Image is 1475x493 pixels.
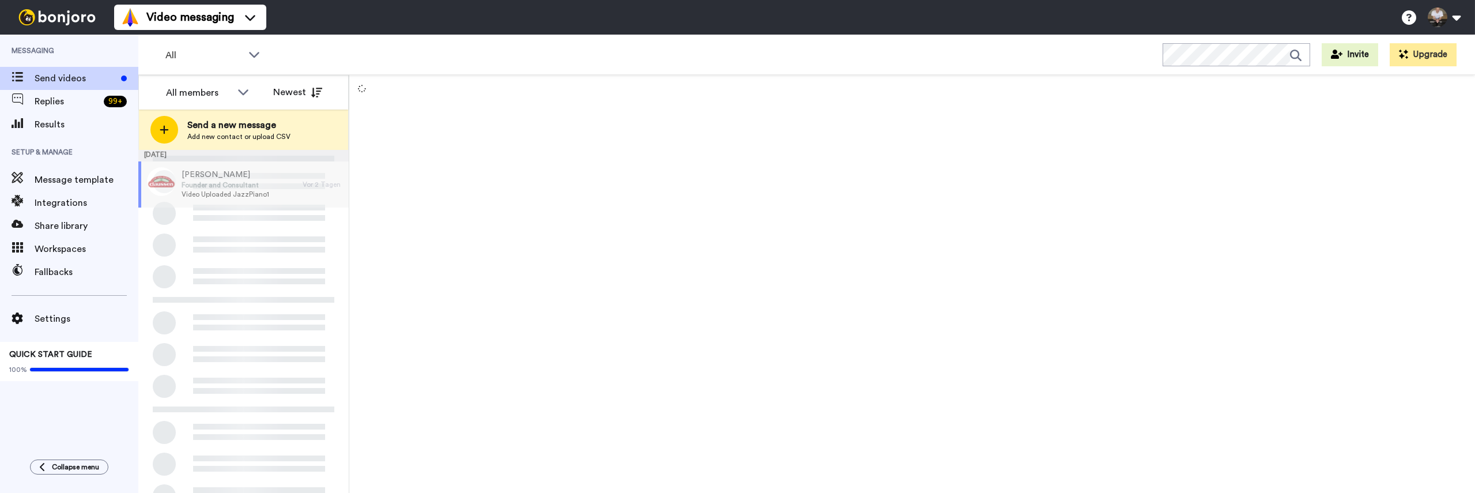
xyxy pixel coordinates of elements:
div: [DATE] [138,150,349,161]
span: Replies [35,95,99,108]
span: Video messaging [146,9,234,25]
span: 100% [9,365,27,374]
div: All members [166,86,232,100]
div: Vor 2 Tagen [303,180,343,189]
span: Workspaces [35,242,138,256]
span: Settings [35,312,138,326]
span: [PERSON_NAME] [182,169,269,180]
span: Share library [35,219,138,233]
img: 24bef2c4-61bc-40d7-a92d-4a3298a92c4a.png [147,167,176,196]
img: bj-logo-header-white.svg [14,9,100,25]
span: Fallbacks [35,265,138,279]
button: Newest [265,81,331,104]
span: Video Uploaded JazzPiano1 [182,190,269,199]
span: All [165,48,243,62]
span: Collapse menu [52,462,99,472]
img: vm-color.svg [121,8,139,27]
button: Invite [1322,43,1378,66]
span: Results [35,118,138,131]
span: Founder and Consultant [182,180,269,190]
span: Message template [35,173,138,187]
button: Upgrade [1390,43,1457,66]
span: Send a new message [187,118,291,132]
button: Collapse menu [30,460,108,475]
span: Send videos [35,71,116,85]
span: QUICK START GUIDE [9,351,92,359]
span: Integrations [35,196,138,210]
div: 99 + [104,96,127,107]
span: Add new contact or upload CSV [187,132,291,141]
